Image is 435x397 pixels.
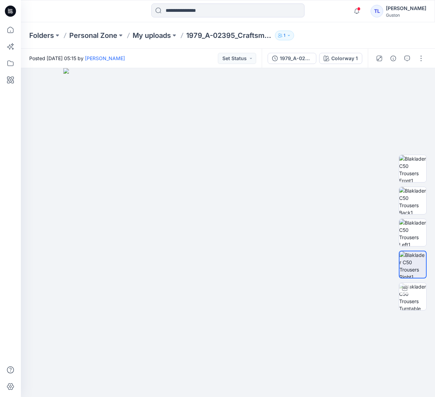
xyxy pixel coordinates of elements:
a: Personal Zone [69,31,117,40]
p: 1 [284,32,285,39]
div: Guston [386,13,426,18]
div: 1979_A-02395_Craftsman Trousers Striker [280,55,312,62]
p: 1979_A-02395_Craftsman Trousers Striker [186,31,272,40]
img: Blaklader C50 Trousers Turntable [399,283,426,310]
img: Blaklader C50 Trousers Left1 [399,219,426,246]
img: Blaklader C50 Trousers Back1 [399,187,426,214]
img: Blaklader C50 Trousers Right1 [400,251,426,278]
img: Blaklader C50 Trousers Front1 [399,155,426,182]
span: Posted [DATE] 05:15 by [29,55,125,62]
a: [PERSON_NAME] [85,55,125,61]
img: eyJhbGciOiJIUzI1NiIsImtpZCI6IjAiLCJzbHQiOiJzZXMiLCJ0eXAiOiJKV1QifQ.eyJkYXRhIjp7InR5cGUiOiJzdG9yYW... [63,68,393,397]
button: Colorway 1 [319,53,362,64]
div: TL [371,5,383,17]
div: Colorway 1 [331,55,358,62]
button: 1979_A-02395_Craftsman Trousers Striker [268,53,316,64]
a: My uploads [133,31,171,40]
button: 1 [275,31,294,40]
a: Folders [29,31,54,40]
div: [PERSON_NAME] [386,4,426,13]
button: Details [388,53,399,64]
